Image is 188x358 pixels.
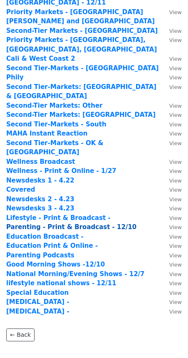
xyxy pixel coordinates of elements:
a: View [161,64,182,72]
a: View [161,8,182,16]
a: View [161,308,182,315]
small: View [169,196,182,202]
a: View [161,279,182,287]
a: View [161,298,182,306]
a: View [161,205,182,212]
a: Second Tier-Markets: [GEOGRAPHIC_DATA] & [GEOGRAPHIC_DATA] [6,83,156,100]
small: View [169,262,182,268]
a: Wellness - Print & Online - 1/27 [6,167,116,175]
a: View [161,289,182,296]
small: View [169,290,182,296]
a: View [161,167,182,175]
a: View [161,139,182,147]
a: View [161,177,182,184]
small: View [169,178,182,184]
small: View [169,56,182,62]
small: View [169,299,182,305]
a: View [161,83,182,91]
a: View [161,158,182,165]
a: View [161,270,182,278]
small: View [169,271,182,277]
small: View [169,215,182,221]
a: Newsdesks 1 - 4.22 [6,177,74,184]
a: Education Broadcast - [6,233,84,240]
small: View [169,84,182,90]
strong: Parenting - Print & Broadcast - 12/10 [6,223,136,231]
a: View [161,121,182,128]
a: View [161,27,182,35]
a: Newsdesks 2 - 4.23 [6,195,74,203]
iframe: Chat Widget [146,318,188,358]
a: View [161,74,182,81]
a: Special Education [6,289,69,296]
a: Priority Markets - [GEOGRAPHIC_DATA], [GEOGRAPHIC_DATA], [GEOGRAPHIC_DATA] [6,36,157,53]
a: View [161,55,182,62]
a: Phily [6,74,24,81]
strong: Second Tier-Markets - South [6,121,106,128]
small: View [169,168,182,174]
small: View [169,224,182,230]
small: View [169,234,182,240]
a: View [161,233,182,240]
a: View [161,130,182,137]
a: View [161,261,182,268]
a: MAHA Instant Reaction [6,130,88,137]
a: Covered [6,186,35,193]
strong: Second Tier-Markets - OK & [GEOGRAPHIC_DATA] [6,139,104,156]
a: View [161,214,182,222]
a: Second-Tier Markets - [GEOGRAPHIC_DATA] [6,27,158,35]
small: View [169,131,182,137]
a: View [161,195,182,203]
a: Newsdesks 3 - 4.23 [6,205,74,212]
a: [MEDICAL_DATA] - [6,298,69,306]
small: View [169,65,182,72]
a: Second-Tier Markets: [GEOGRAPHIC_DATA] [6,111,156,119]
strong: Good Morning Shows -12/10 [6,261,105,268]
small: View [169,243,182,249]
small: View [169,112,182,118]
a: [MEDICAL_DATA] - [6,308,69,315]
a: Cali & West Coast 2 [6,55,75,62]
small: View [169,205,182,212]
a: Parenting Podcasts [6,252,74,259]
a: Second-Tier Markets: Other [6,102,102,109]
small: View [169,103,182,109]
a: National Morning/Evening Shows - 12/7 [6,270,145,278]
a: View [161,111,182,119]
small: View [169,37,182,43]
a: ← Back [6,328,35,341]
a: Wellness Broadcast [6,158,75,165]
small: View [169,28,182,34]
a: Lifestyle - Print & Broadcast - [6,214,111,222]
small: View [169,280,182,286]
a: View [161,36,182,44]
a: Priority Markets - [GEOGRAPHIC_DATA][PERSON_NAME] and [GEOGRAPHIC_DATA] [6,8,155,25]
small: View [169,309,182,315]
small: View [169,187,182,193]
small: View [169,9,182,15]
a: Education Print & Online - [6,242,98,249]
a: View [161,252,182,259]
a: lifestyle national shows - 12/11 [6,279,116,287]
